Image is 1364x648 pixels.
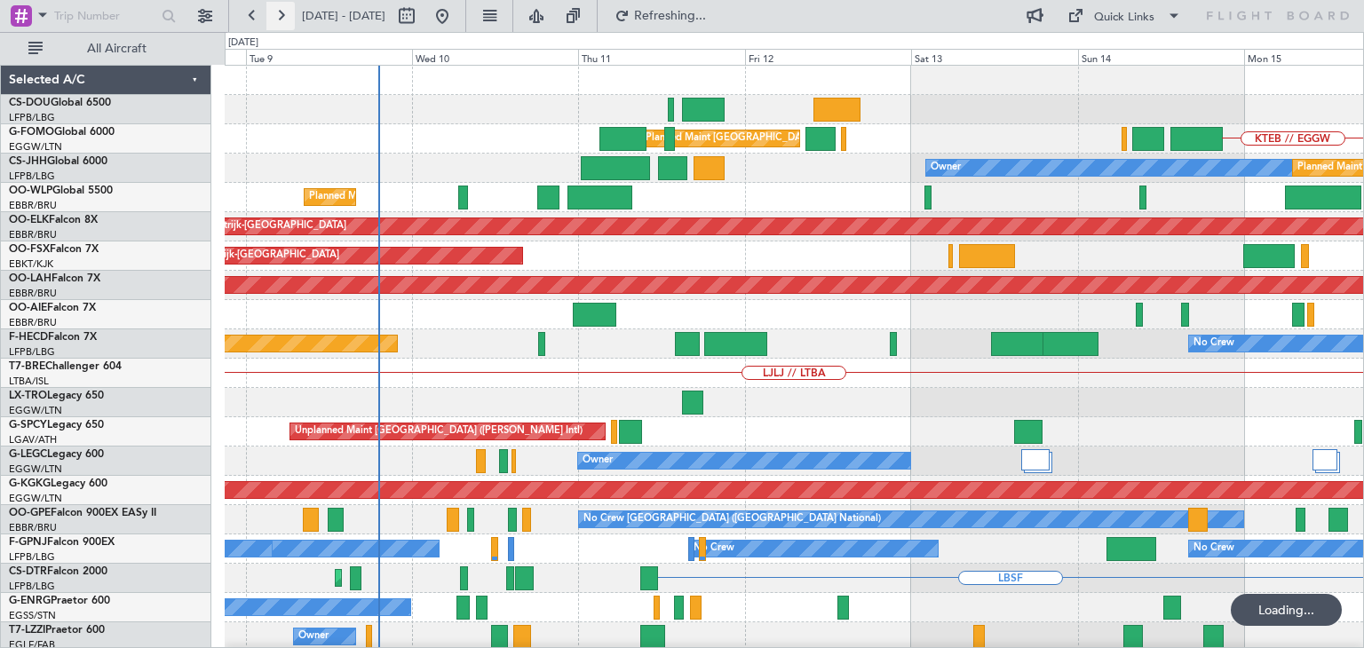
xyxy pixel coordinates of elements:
[412,49,578,65] div: Wed 10
[9,186,113,196] a: OO-WLPGlobal 5500
[132,242,339,269] div: Planned Maint Kortrijk-[GEOGRAPHIC_DATA]
[9,625,105,636] a: T7-LZZIPraetor 600
[9,303,96,313] a: OO-AIEFalcon 7X
[9,98,51,108] span: CS-DOU
[9,449,104,460] a: G-LEGCLegacy 600
[302,8,385,24] span: [DATE] - [DATE]
[9,140,62,154] a: EGGW/LTN
[745,49,911,65] div: Fri 12
[9,550,55,564] a: LFPB/LBG
[9,170,55,183] a: LFPB/LBG
[1094,9,1154,27] div: Quick Links
[578,49,744,65] div: Thu 11
[583,447,613,474] div: Owner
[9,449,47,460] span: G-LEGC
[9,287,57,300] a: EBBR/BRU
[9,186,52,196] span: OO-WLP
[633,10,708,22] span: Refreshing...
[9,111,55,124] a: LFPB/LBG
[9,478,107,489] a: G-KGKGLegacy 600
[9,625,45,636] span: T7-LZZI
[46,43,187,55] span: All Aircraft
[9,596,51,606] span: G-ENRG
[9,609,56,622] a: EGSS/STN
[9,596,110,606] a: G-ENRGPraetor 600
[9,156,47,167] span: CS-JHH
[228,36,258,51] div: [DATE]
[9,580,55,593] a: LFPB/LBG
[9,345,55,359] a: LFPB/LBG
[9,273,52,284] span: OO-LAH
[139,213,346,240] div: Planned Maint Kortrijk-[GEOGRAPHIC_DATA]
[9,478,51,489] span: G-KGKG
[9,521,57,534] a: EBBR/BRU
[9,199,57,212] a: EBBR/BRU
[9,508,156,518] a: OO-GPEFalcon 900EX EASy II
[9,420,104,431] a: G-SPCYLegacy 650
[309,184,401,210] div: Planned Maint Liege
[931,154,961,181] div: Owner
[9,391,104,401] a: LX-TROLegacy 650
[1193,535,1234,562] div: No Crew
[9,273,100,284] a: OO-LAHFalcon 7X
[9,316,57,329] a: EBBR/BRU
[1231,594,1342,626] div: Loading...
[9,361,45,372] span: T7-BRE
[9,537,47,548] span: F-GPNJ
[607,2,713,30] button: Refreshing...
[646,125,925,152] div: Planned Maint [GEOGRAPHIC_DATA] ([GEOGRAPHIC_DATA])
[9,332,97,343] a: F-HECDFalcon 7X
[9,228,57,241] a: EBBR/BRU
[246,49,412,65] div: Tue 9
[9,375,49,388] a: LTBA/ISL
[9,303,47,313] span: OO-AIE
[9,404,62,417] a: EGGW/LTN
[9,433,57,446] a: LGAV/ATH
[9,332,48,343] span: F-HECD
[9,566,107,577] a: CS-DTRFalcon 2000
[9,257,53,271] a: EBKT/KJK
[1078,49,1244,65] div: Sun 14
[9,156,107,167] a: CS-JHHGlobal 6000
[9,127,54,138] span: G-FOMO
[340,565,546,591] div: Planned Maint Mugla ([GEOGRAPHIC_DATA])
[9,508,51,518] span: OO-GPE
[54,3,156,29] input: Trip Number
[9,391,47,401] span: LX-TRO
[1059,2,1190,30] button: Quick Links
[295,418,583,445] div: Unplanned Maint [GEOGRAPHIC_DATA] ([PERSON_NAME] Intl)
[9,462,62,476] a: EGGW/LTN
[911,49,1077,65] div: Sat 13
[9,215,98,225] a: OO-ELKFalcon 8X
[9,361,122,372] a: T7-BREChallenger 604
[9,492,62,505] a: EGGW/LTN
[9,566,47,577] span: CS-DTR
[9,215,49,225] span: OO-ELK
[1193,330,1234,357] div: No Crew
[583,506,881,533] div: No Crew [GEOGRAPHIC_DATA] ([GEOGRAPHIC_DATA] National)
[9,244,50,255] span: OO-FSX
[9,127,115,138] a: G-FOMOGlobal 6000
[9,537,115,548] a: F-GPNJFalcon 900EX
[20,35,193,63] button: All Aircraft
[9,420,47,431] span: G-SPCY
[9,98,111,108] a: CS-DOUGlobal 6500
[694,535,734,562] div: No Crew
[9,244,99,255] a: OO-FSXFalcon 7X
